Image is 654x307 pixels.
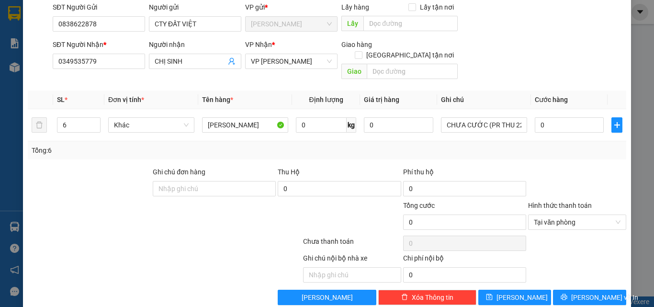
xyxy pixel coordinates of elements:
[496,292,548,303] span: [PERSON_NAME]
[228,57,236,65] span: user-add
[303,253,401,267] div: Ghi chú nội bộ nhà xe
[8,30,85,41] div: [PERSON_NAME]
[302,236,402,253] div: Chưa thanh toán
[302,292,353,303] span: [PERSON_NAME]
[347,117,356,133] span: kg
[32,117,47,133] button: delete
[57,96,65,103] span: SL
[403,202,435,209] span: Tổng cước
[341,3,369,11] span: Lấy hàng
[303,267,401,283] input: Nhập ghi chú
[401,294,408,301] span: delete
[553,290,626,305] button: printer[PERSON_NAME] và In
[91,9,114,19] span: Nhận:
[441,117,527,133] input: Ghi Chú
[378,290,476,305] button: deleteXóa Thông tin
[341,16,363,31] span: Lấy
[534,215,620,229] span: Tại văn phòng
[571,292,638,303] span: [PERSON_NAME] và In
[611,117,622,133] button: plus
[108,96,144,103] span: Đơn vị tính
[149,39,241,50] div: Người nhận
[245,2,338,12] div: VP gửi
[612,121,622,129] span: plus
[32,145,253,156] div: Tổng: 6
[412,292,453,303] span: Xóa Thông tin
[478,290,552,305] button: save[PERSON_NAME]
[561,294,567,301] span: printer
[403,253,526,267] div: Chi phí nội bộ
[278,168,300,176] span: Thu Hộ
[153,181,276,196] input: Ghi chú đơn hàng
[364,117,433,133] input: 0
[363,16,458,31] input: Dọc đường
[8,8,85,30] div: [PERSON_NAME]
[535,96,568,103] span: Cước hàng
[53,39,145,50] div: SĐT Người Nhận
[202,117,288,133] input: VD: Bàn, Ghế
[245,41,272,48] span: VP Nhận
[362,50,458,60] span: [GEOGRAPHIC_DATA] tận nơi
[53,2,145,12] div: SĐT Người Gửi
[528,202,592,209] label: Hình thức thanh toán
[309,96,343,103] span: Định lượng
[437,91,531,109] th: Ghi chú
[341,64,367,79] span: Giao
[278,290,376,305] button: [PERSON_NAME]
[91,8,189,31] div: VP [PERSON_NAME]
[486,294,493,301] span: save
[341,41,372,48] span: Giao hàng
[91,54,189,68] div: 0918323664
[416,2,458,12] span: Lấy tận nơi
[251,54,332,68] span: VP Phan Rang
[91,31,189,54] div: IN [GEOGRAPHIC_DATA]
[8,8,23,18] span: Gửi:
[364,96,399,103] span: Giá trị hàng
[202,96,233,103] span: Tên hàng
[114,118,189,132] span: Khác
[251,17,332,31] span: Hồ Chí Minh
[403,167,526,181] div: Phí thu hộ
[149,2,241,12] div: Người gửi
[153,168,205,176] label: Ghi chú đơn hàng
[367,64,458,79] input: Dọc đường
